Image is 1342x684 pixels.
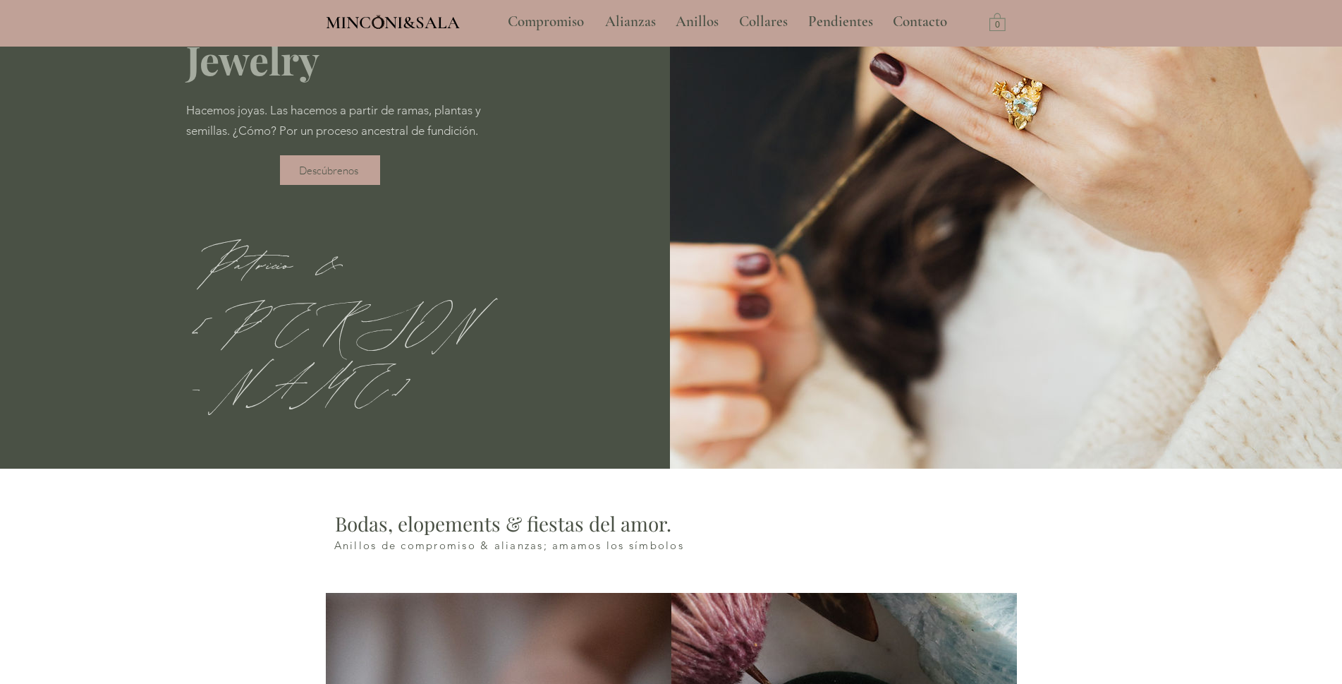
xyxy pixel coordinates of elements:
p: Pendientes [801,4,880,40]
a: Alianzas [594,4,665,40]
p: Collares [732,4,795,40]
p: Anillos [669,4,726,40]
a: Carrito con 0 ítems [989,12,1006,31]
a: Descúbrenos [280,155,380,185]
span: Anillos de compromiso & alianzas; amamos los símbolos [334,539,684,552]
a: Collares [728,4,798,40]
p: Compromiso [501,4,591,40]
a: Compromiso [497,4,594,40]
span: Hacemos joyas. Las hacemos a partir de ramas, plantas y semillas. ¿Cómo? Por un proceso ancestral... [186,103,481,138]
img: Minconi Sala [372,15,384,29]
p: Alianzas [598,4,663,40]
span: Descúbrenos [299,164,358,177]
text: 0 [995,20,1000,30]
a: Anillos [665,4,728,40]
a: Contacto [882,4,958,40]
p: Contacto [886,4,954,40]
span: Bodas, elopements & fiestas del amor. [335,510,671,536]
span: MINCONI&SALA [326,12,460,33]
span: Patricio & [PERSON_NAME] [190,223,475,421]
a: Pendientes [798,4,882,40]
nav: Sitio [470,4,986,40]
a: MINCONI&SALA [326,9,460,32]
